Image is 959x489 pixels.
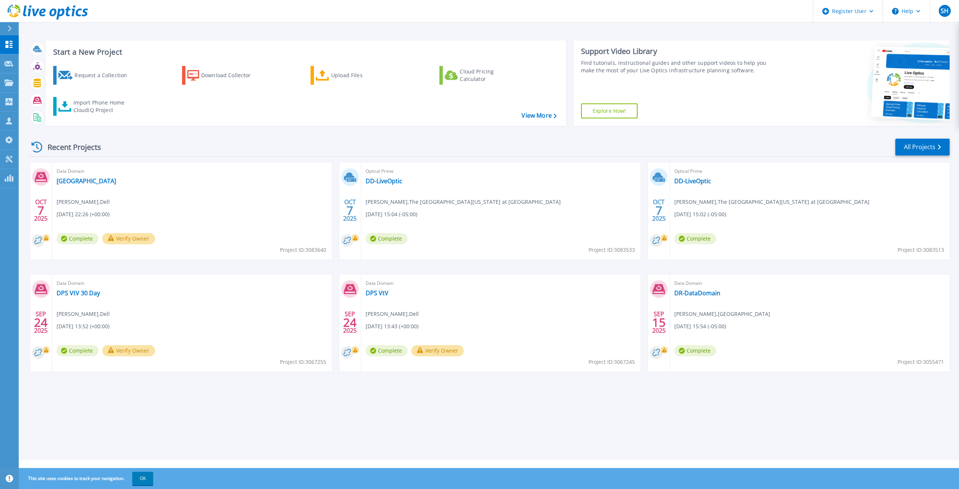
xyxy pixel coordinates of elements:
span: Data Domain [57,167,327,175]
span: [PERSON_NAME] , The [GEOGRAPHIC_DATA][US_STATE] at [GEOGRAPHIC_DATA] [674,198,869,206]
div: OCT 2025 [652,197,666,224]
span: Project ID: 3083513 [898,246,944,254]
span: Complete [674,233,716,244]
span: 24 [34,319,48,326]
span: Project ID: 3067245 [589,358,635,366]
a: View More [521,112,556,119]
a: Upload Files [311,66,394,85]
span: [DATE] 15:04 (-05:00) [366,210,417,218]
h3: Start a New Project [53,48,556,56]
a: Request a Collection [53,66,137,85]
span: [PERSON_NAME] , Dell [57,310,110,318]
a: DD-LiveOptic [674,177,711,185]
span: Project ID: 3083640 [280,246,326,254]
span: [DATE] 13:52 (+00:00) [57,322,109,330]
span: Complete [366,345,408,356]
span: 15 [652,319,666,326]
div: Find tutorials, instructional guides and other support videos to help you make the most of your L... [581,59,775,74]
span: [PERSON_NAME] , Dell [57,198,110,206]
span: [DATE] 13:43 (+00:00) [366,322,418,330]
div: OCT 2025 [343,197,357,224]
span: [DATE] 15:54 (-05:00) [674,322,726,330]
div: Cloud Pricing Calculator [460,68,520,83]
span: [PERSON_NAME] , [GEOGRAPHIC_DATA] [674,310,770,318]
span: Data Domain [57,279,327,287]
a: DPS VtV [366,289,388,297]
a: DD-LiveOptic [366,177,402,185]
div: Import Phone Home CloudIQ Project [73,99,132,114]
div: Recent Projects [29,138,111,156]
span: Project ID: 3083533 [589,246,635,254]
span: Complete [674,345,716,356]
span: Project ID: 3055471 [898,358,944,366]
div: OCT 2025 [34,197,48,224]
a: DR-DataDomain [674,289,720,297]
button: Verify Owner [102,345,155,356]
a: DPS VtV 30 Day [57,289,100,297]
span: Data Domain [366,279,636,287]
div: SEP 2025 [652,309,666,336]
div: Upload Files [331,68,391,83]
a: Explore Now! [581,103,638,118]
div: Support Video Library [581,46,775,56]
span: Complete [57,345,99,356]
div: Download Collector [201,68,261,83]
span: [DATE] 22:26 (+00:00) [57,210,109,218]
span: [PERSON_NAME] , The [GEOGRAPHIC_DATA][US_STATE] at [GEOGRAPHIC_DATA] [366,198,561,206]
a: All Projects [895,139,950,156]
span: This site uses cookies to track your navigation. [21,472,153,485]
span: 7 [37,207,44,214]
a: [GEOGRAPHIC_DATA] [57,177,116,185]
div: SEP 2025 [34,309,48,336]
div: SEP 2025 [343,309,357,336]
span: Project ID: 3067255 [280,358,326,366]
span: 7 [347,207,353,214]
div: Request a Collection [75,68,134,83]
a: Download Collector [182,66,266,85]
span: 7 [656,207,662,214]
span: [PERSON_NAME] , Dell [366,310,419,318]
button: OK [132,472,153,485]
span: 24 [343,319,357,326]
button: Verify Owner [411,345,464,356]
span: Complete [366,233,408,244]
span: SH [941,8,949,14]
span: Optical Prime [674,167,945,175]
button: Verify Owner [102,233,155,244]
span: [DATE] 15:02 (-05:00) [674,210,726,218]
a: Cloud Pricing Calculator [439,66,523,85]
span: Optical Prime [366,167,636,175]
span: Complete [57,233,99,244]
span: Data Domain [674,279,945,287]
